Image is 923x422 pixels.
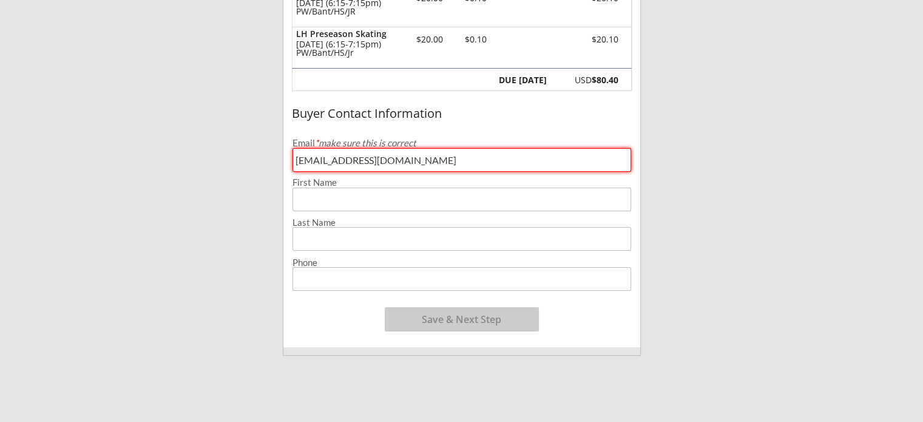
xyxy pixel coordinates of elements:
button: Save & Next Step [385,307,539,332]
div: Phone [292,258,631,267]
div: [DATE] (6:15-7:15pm) PW/Bant/HS/Jr [296,40,399,57]
div: $20.10 [550,35,618,44]
div: Buyer Contact Information [292,107,632,120]
div: First Name [292,178,631,187]
div: USD [553,76,618,84]
div: DUE [DATE] [496,76,547,84]
em: make sure this is correct [315,137,416,148]
div: LH Preseason Skating [296,30,399,38]
div: $20.00 [404,35,456,44]
div: $0.10 [456,35,496,44]
div: Email [292,138,631,148]
div: Last Name [292,218,631,227]
strong: $80.40 [592,74,618,86]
